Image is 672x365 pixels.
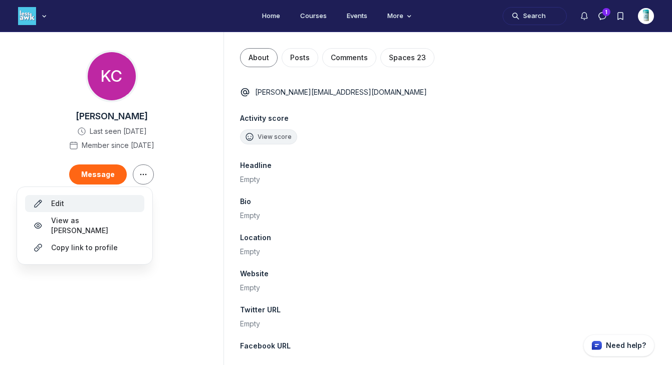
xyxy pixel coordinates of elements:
span: Facebook URL [240,341,291,351]
span: Comments [331,53,368,62]
span: Member since [DATE] [82,140,154,150]
span: Empty [240,319,260,328]
span: Posts [290,53,310,62]
span: Spaces [389,53,426,62]
span: Empty [240,211,260,220]
span: Edit [51,199,64,209]
button: User menu options [638,8,654,24]
button: View score [240,129,297,144]
button: About [240,48,278,67]
button: Spaces23 [380,48,434,67]
a: Events [339,8,375,25]
span: Headline [240,160,272,170]
span: Location [240,233,271,243]
span: About [249,53,269,62]
button: Posts [282,48,318,67]
span: View score [258,133,292,141]
button: Circle support widget [583,334,654,356]
img: Less Awkward Hub logo [18,7,36,25]
a: Courses [292,8,335,25]
span: Copy link to profile [51,243,118,253]
span: [PERSON_NAME] [76,110,148,122]
button: More [379,8,418,25]
button: Message [69,164,127,185]
button: Comments [322,48,376,67]
button: Less Awkward Hub logo [18,6,49,26]
button: Notifications [575,7,593,25]
span: Website [240,269,269,279]
span: Empty [240,247,260,256]
span: More [387,11,414,21]
button: Direct messages [593,7,611,25]
span: 23 [417,53,426,62]
a: Home [254,8,288,25]
div: KC [88,52,136,100]
span: Empty [240,175,260,184]
span: Empty [240,283,260,292]
span: View as [PERSON_NAME] [51,216,136,236]
button: Bookmarks [611,7,629,25]
span: Twitter URL [240,305,281,315]
span: Last seen [DATE] [90,126,147,136]
p: Need help? [606,340,646,350]
span: Activity score [240,113,656,123]
button: Search [503,7,567,25]
p: [PERSON_NAME][EMAIL_ADDRESS][DOMAIN_NAME] [255,87,427,97]
span: Bio [240,197,251,207]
